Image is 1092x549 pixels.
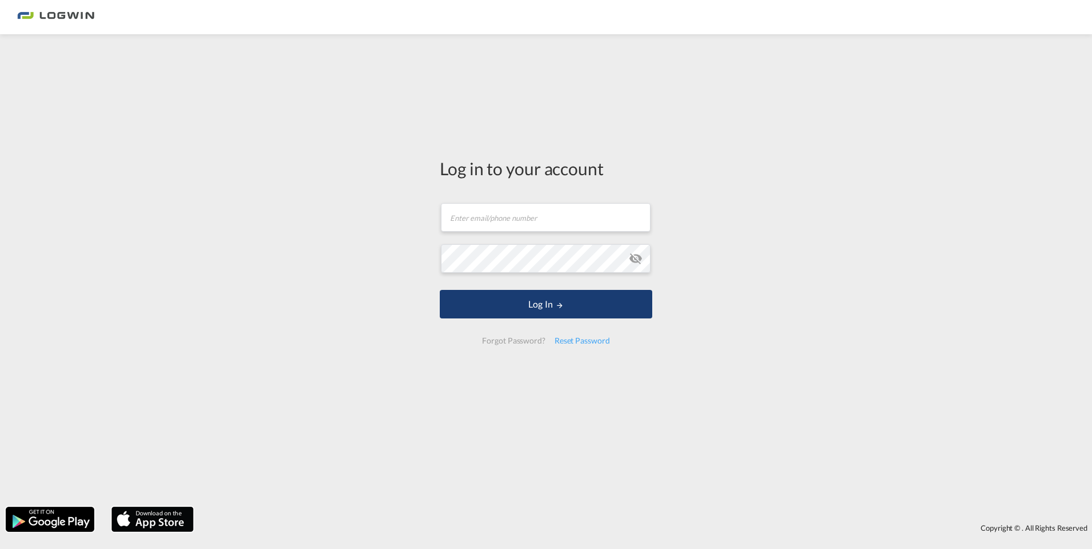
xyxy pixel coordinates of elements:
img: 2761ae10d95411efa20a1f5e0282d2d7.png [17,5,94,30]
div: Log in to your account [440,156,652,180]
div: Copyright © . All Rights Reserved [199,518,1092,538]
div: Forgot Password? [477,330,549,351]
input: Enter email/phone number [441,203,651,232]
md-icon: icon-eye-off [629,252,643,265]
div: Reset Password [550,330,615,351]
img: apple.png [110,506,195,533]
button: LOGIN [440,290,652,318]
img: google.png [5,506,95,533]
